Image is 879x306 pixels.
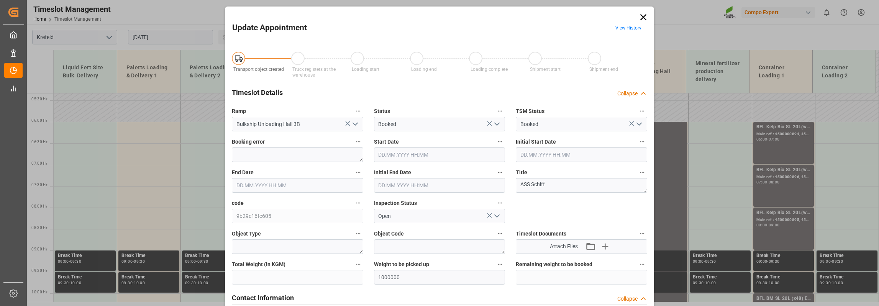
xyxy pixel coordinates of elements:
[349,118,360,130] button: open menu
[617,295,638,303] div: Collapse
[232,138,265,146] span: Booking error
[589,67,618,72] span: Shipment end
[491,210,502,222] button: open menu
[374,260,429,268] span: Weight to be picked up
[232,169,254,177] span: End Date
[491,118,502,130] button: open menu
[292,67,336,78] span: Truck registers at the warehouse
[353,167,363,177] button: End Date
[374,178,505,193] input: DD.MM.YYYY HH:MM
[530,67,561,72] span: Shipment start
[232,87,283,98] h2: Timeslot Details
[637,137,647,147] button: Initial Start Date
[516,147,647,162] input: DD.MM.YYYY HH:MM
[232,178,363,193] input: DD.MM.YYYY HH:MM
[516,260,592,268] span: Remaining weight to be booked
[495,259,505,269] button: Weight to be picked up
[637,229,647,239] button: Timeslot Documents
[232,107,246,115] span: Ramp
[516,138,556,146] span: Initial Start Date
[353,259,363,269] button: Total Weight (in KGM)
[411,67,437,72] span: Loading end
[353,229,363,239] button: Object Type
[232,293,294,303] h2: Contact Information
[516,107,544,115] span: TSM Status
[617,90,638,98] div: Collapse
[232,230,261,238] span: Object Type
[353,137,363,147] button: Booking error
[374,230,404,238] span: Object Code
[352,67,379,72] span: Loading start
[550,242,578,250] span: Attach Files
[637,259,647,269] button: Remaining weight to be booked
[232,117,363,131] input: Type to search/select
[495,137,505,147] button: Start Date
[516,230,566,238] span: Timeslot Documents
[374,169,411,177] span: Initial End Date
[637,167,647,177] button: Title
[353,106,363,116] button: Ramp
[233,67,284,72] span: Transport object created
[516,169,527,177] span: Title
[374,147,505,162] input: DD.MM.YYYY HH:MM
[232,199,244,207] span: code
[374,117,505,131] input: Type to search/select
[615,25,641,31] a: View History
[516,178,647,193] textarea: ASS Schiff
[374,138,399,146] span: Start Date
[495,229,505,239] button: Object Code
[374,199,417,207] span: Inspection Status
[471,67,508,72] span: Loading complete
[232,22,307,34] h2: Update Appointment
[495,198,505,208] button: Inspection Status
[232,260,285,268] span: Total Weight (in KGM)
[495,167,505,177] button: Initial End Date
[374,107,390,115] span: Status
[353,198,363,208] button: code
[637,106,647,116] button: TSM Status
[633,118,644,130] button: open menu
[495,106,505,116] button: Status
